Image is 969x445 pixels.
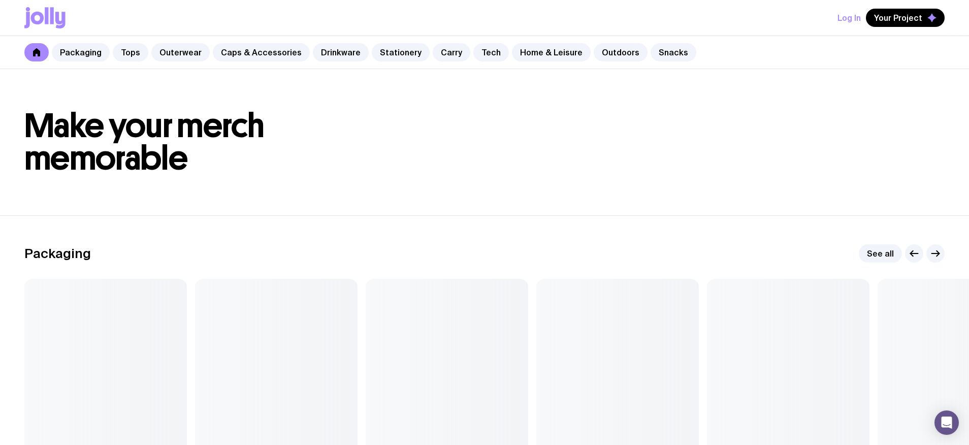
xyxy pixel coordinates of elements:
[151,43,210,61] a: Outerwear
[874,13,922,23] span: Your Project
[113,43,148,61] a: Tops
[837,9,861,27] button: Log In
[213,43,310,61] a: Caps & Accessories
[594,43,648,61] a: Outdoors
[512,43,591,61] a: Home & Leisure
[934,410,959,435] div: Open Intercom Messenger
[24,106,265,178] span: Make your merch memorable
[313,43,369,61] a: Drinkware
[866,9,945,27] button: Your Project
[433,43,470,61] a: Carry
[24,246,91,261] h2: Packaging
[372,43,430,61] a: Stationery
[651,43,696,61] a: Snacks
[859,244,902,263] a: See all
[52,43,110,61] a: Packaging
[473,43,509,61] a: Tech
